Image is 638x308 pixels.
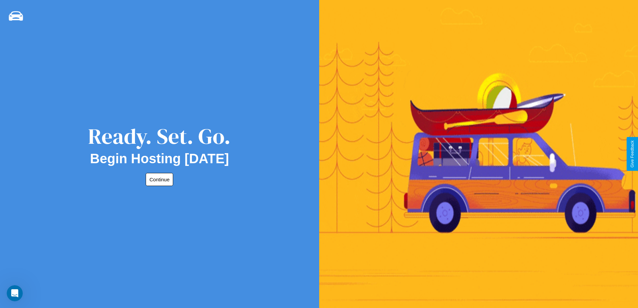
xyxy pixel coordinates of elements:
button: Continue [146,173,173,186]
iframe: Intercom live chat [7,285,23,301]
div: Give Feedback [630,140,635,168]
div: Ready. Set. Go. [88,121,231,151]
h2: Begin Hosting [DATE] [90,151,229,166]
